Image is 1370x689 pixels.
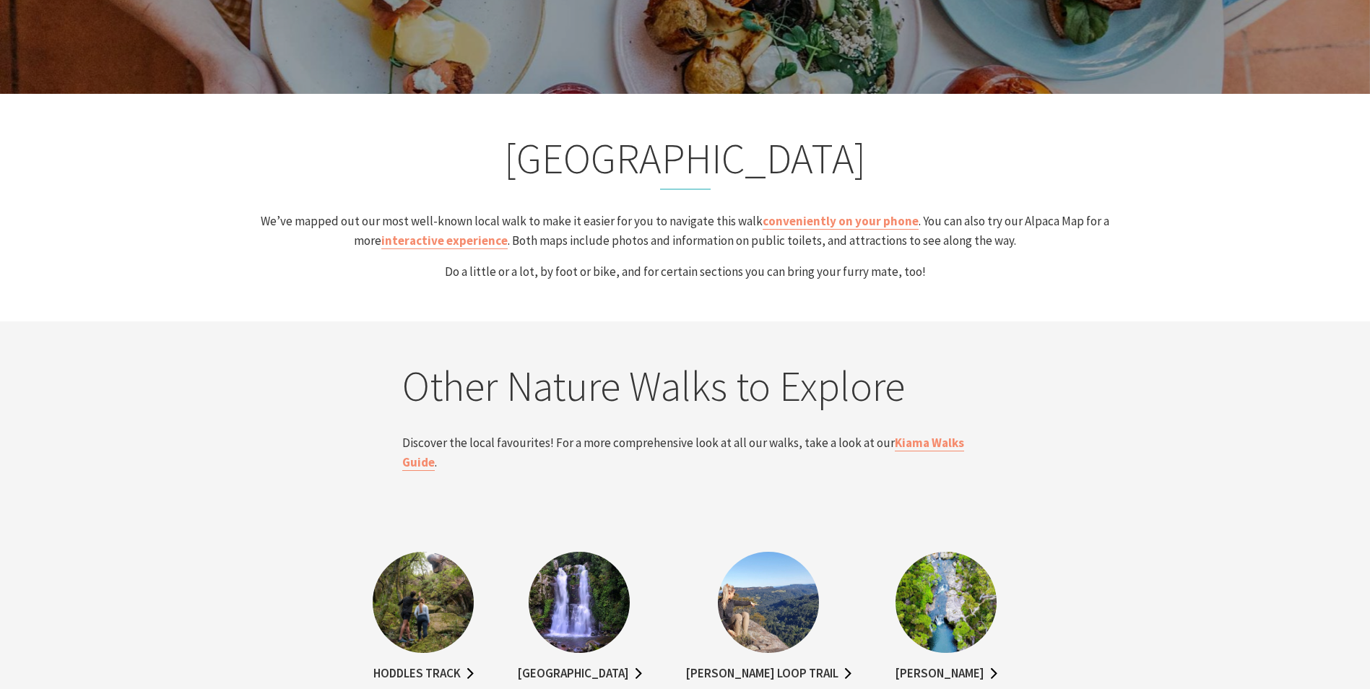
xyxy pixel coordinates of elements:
a: conveniently on your phone [763,213,919,230]
img: Phil Winterton Photography - Natural Wonder - Minnamurra Rainforest Falls Walk [529,552,630,653]
a: [GEOGRAPHIC_DATA] [517,664,642,685]
span: We’ve mapped out our most well-known local walk to make it easier for you to navigate this walk .... [261,213,1109,249]
a: interactive experience [381,233,508,249]
h2: [GEOGRAPHIC_DATA] [258,134,1113,190]
a: [PERSON_NAME] Loop Trail [685,664,851,685]
a: Hoddles Track [373,664,474,685]
h2: Other Nature Walks to Explore [402,361,968,412]
span: Discover the local favourites! For a more comprehensive look at all our walks, take a look at our . [402,435,964,471]
a: Kiama Walks Guide [402,435,964,471]
span: Do a little or a lot, by foot or bike, and for certain sections you can bring your furry mate, too! [445,264,926,279]
a: [PERSON_NAME] [895,664,997,685]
